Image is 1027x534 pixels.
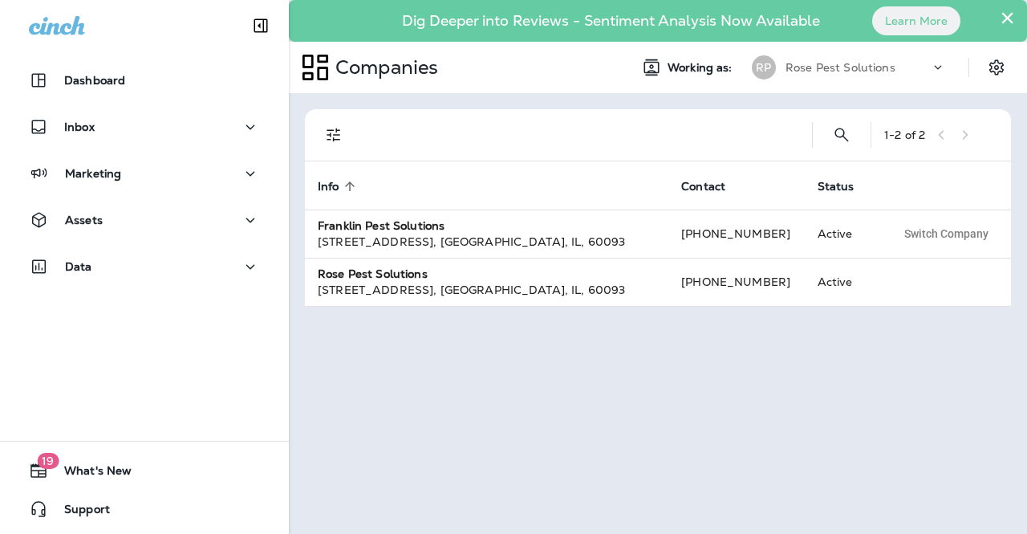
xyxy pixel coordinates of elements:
[37,453,59,469] span: 19
[982,53,1011,82] button: Settings
[318,234,656,250] div: [STREET_ADDRESS] , [GEOGRAPHIC_DATA] , IL , 60093
[818,180,854,194] span: Status
[65,214,103,226] p: Assets
[1000,5,1015,31] button: Close
[318,267,428,281] strong: Rose Pest Solutions
[16,64,273,96] button: Dashboard
[805,258,883,306] td: Active
[318,180,339,194] span: Info
[668,61,736,75] span: Working as:
[668,258,804,306] td: [PHONE_NUMBER]
[16,111,273,143] button: Inbox
[785,61,895,74] p: Rose Pest Solutions
[238,10,283,42] button: Collapse Sidebar
[895,222,997,246] button: Switch Company
[65,167,121,180] p: Marketing
[318,282,656,298] div: [STREET_ADDRESS] , [GEOGRAPHIC_DATA] , IL , 60093
[16,157,273,190] button: Marketing
[818,179,875,194] span: Status
[16,493,273,525] button: Support
[826,119,858,151] button: Search Companies
[681,180,725,194] span: Contact
[65,260,92,273] p: Data
[752,55,776,79] div: RP
[16,204,273,236] button: Assets
[329,55,438,79] p: Companies
[16,251,273,283] button: Data
[48,503,110,522] span: Support
[318,119,350,151] button: Filters
[16,455,273,487] button: 19What's New
[64,120,95,133] p: Inbox
[668,210,804,258] td: [PHONE_NUMBER]
[884,128,925,141] div: 1 - 2 of 2
[681,179,746,194] span: Contact
[48,464,132,483] span: What's New
[872,6,960,35] button: Learn More
[64,74,125,87] p: Dashboard
[318,218,444,233] strong: Franklin Pest Solutions
[805,210,883,258] td: Active
[318,179,360,194] span: Info
[904,228,988,239] span: Switch Company
[355,18,867,23] p: Dig Deeper into Reviews - Sentiment Analysis Now Available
